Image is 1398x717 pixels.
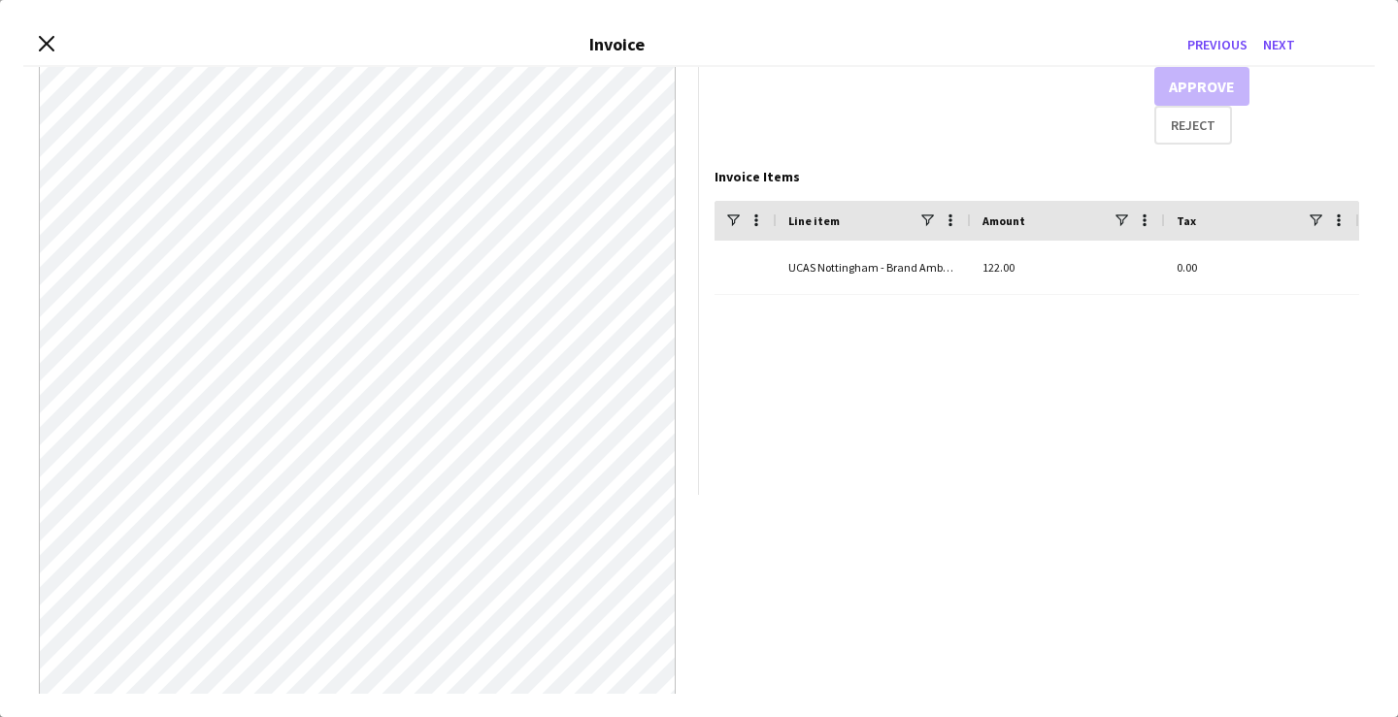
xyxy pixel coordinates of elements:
[971,241,1165,294] div: 122.00
[1255,29,1303,60] button: Next
[1180,29,1255,60] button: Previous
[1165,241,1359,294] div: 0.00
[777,241,971,294] div: UCAS Nottingham - Brand Ambassador (salary)
[1177,213,1196,228] span: Tax
[1154,106,1232,145] button: Reject
[788,213,840,228] span: Line item
[589,33,645,55] h3: Invoice
[982,213,1025,228] span: Amount
[715,168,1359,185] div: Invoice Items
